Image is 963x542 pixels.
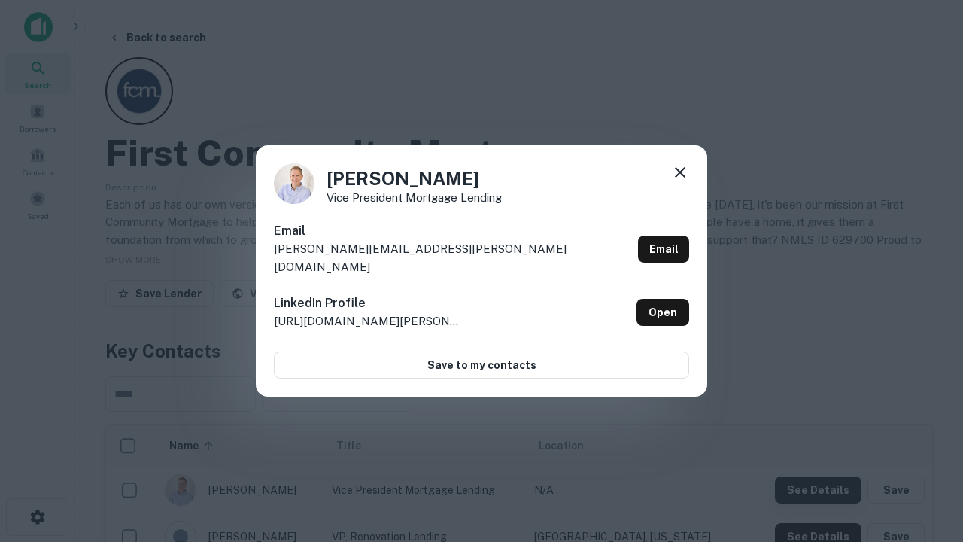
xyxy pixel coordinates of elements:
p: [PERSON_NAME][EMAIL_ADDRESS][PERSON_NAME][DOMAIN_NAME] [274,240,632,276]
p: [URL][DOMAIN_NAME][PERSON_NAME] [274,312,462,330]
h6: LinkedIn Profile [274,294,462,312]
iframe: Chat Widget [888,422,963,494]
a: Open [636,299,689,326]
p: Vice President Mortgage Lending [327,192,502,203]
img: 1520878720083 [274,163,314,204]
h6: Email [274,222,632,240]
h4: [PERSON_NAME] [327,165,502,192]
a: Email [638,236,689,263]
button: Save to my contacts [274,352,689,379]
